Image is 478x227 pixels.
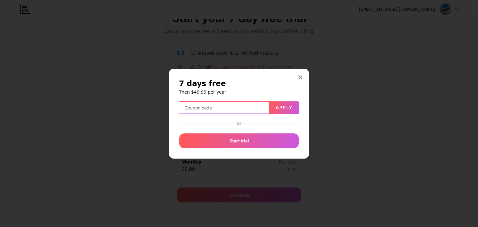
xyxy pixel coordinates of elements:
[236,121,242,126] div: Or
[179,79,226,89] span: 7 days free
[179,102,269,114] input: Coupon code
[229,137,249,144] span: Start trial
[269,101,299,114] button: Apply
[276,105,293,110] span: Apply
[179,89,299,95] h6: Then $49.99 per year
